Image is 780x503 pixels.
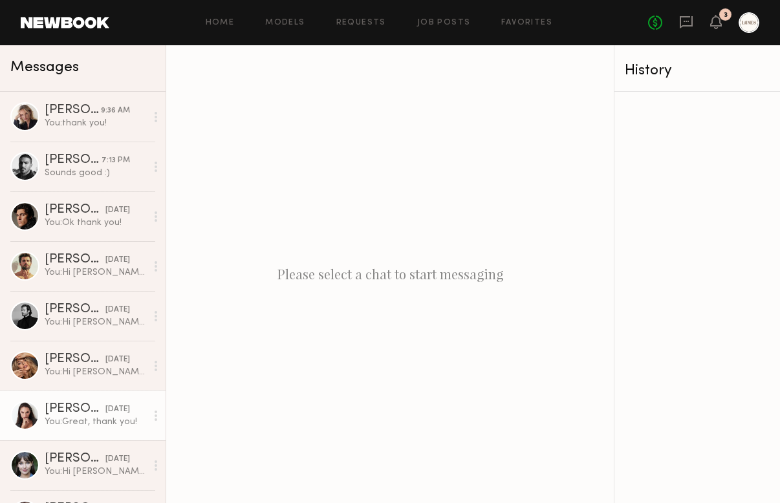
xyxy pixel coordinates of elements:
div: You: Hi [PERSON_NAME]! Could you send us three raw unedited selfies of you wearing sunglasses? Fr... [45,266,146,279]
a: Favorites [501,19,552,27]
div: 9:36 AM [101,105,130,117]
div: You: Ok thank you! [45,217,146,229]
div: Sounds good :) [45,167,146,179]
div: 3 [724,12,728,19]
div: [DATE] [105,354,130,366]
div: [PERSON_NAME] [45,453,105,466]
div: [PERSON_NAME] [45,353,105,366]
div: [PERSON_NAME] [45,253,105,266]
div: [PERSON_NAME] [45,403,105,416]
div: 7:13 PM [102,155,130,167]
div: [DATE] [105,254,130,266]
div: [DATE] [105,403,130,416]
div: [PERSON_NAME] [45,303,105,316]
div: [PERSON_NAME] [45,154,102,167]
a: Job Posts [417,19,471,27]
a: Requests [336,19,386,27]
div: [DATE] [105,204,130,217]
div: You: thank you! [45,117,146,129]
div: [PERSON_NAME] [45,104,101,117]
div: [DATE] [105,453,130,466]
div: History [625,63,770,78]
div: You: Great, thank you! [45,416,146,428]
a: Models [265,19,305,27]
div: You: Hi [PERSON_NAME], just wanted to reach out one last time - are you able to send us those sel... [45,366,146,378]
span: Messages [10,60,79,75]
div: [PERSON_NAME] [45,204,105,217]
div: You: Hi [PERSON_NAME]! Could you send us three raw unedited selfies of you wearing sunglasses? Fr... [45,316,146,328]
div: Please select a chat to start messaging [166,45,614,503]
a: Home [206,19,235,27]
div: [DATE] [105,304,130,316]
div: You: Hi [PERSON_NAME]! Could you send us three raw unedited selfies of you wearing sunglasses? Fr... [45,466,146,478]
